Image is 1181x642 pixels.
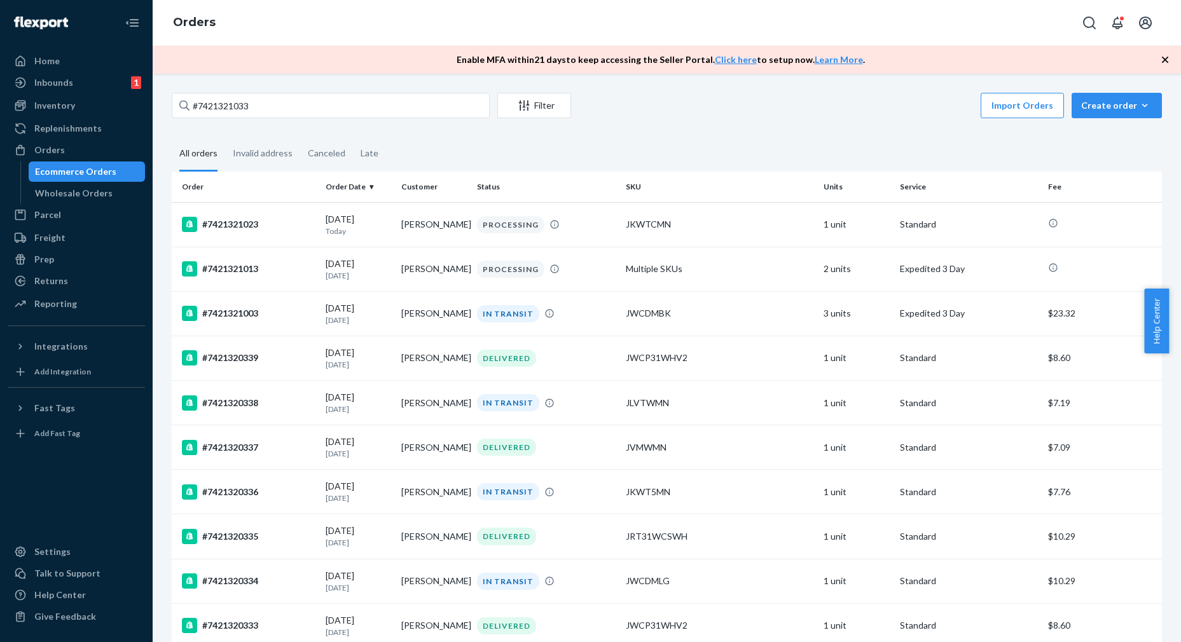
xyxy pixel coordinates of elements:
[308,137,345,170] div: Canceled
[396,559,472,603] td: [PERSON_NAME]
[477,350,536,367] div: DELIVERED
[179,137,218,172] div: All orders
[321,172,396,202] th: Order Date
[233,137,293,170] div: Invalid address
[626,441,813,454] div: JVMWMN
[818,202,894,247] td: 1 unit
[1105,10,1130,36] button: Open notifications
[182,529,315,544] div: #7421320335
[182,618,315,633] div: #7421320333
[477,261,544,278] div: PROCESSING
[477,483,539,500] div: IN TRANSIT
[326,493,391,503] p: [DATE]
[1072,93,1162,118] button: Create order
[8,398,145,418] button: Fast Tags
[457,53,865,66] p: Enable MFA within 21 days to keep accessing the Seller Portal. to setup now. .
[1081,99,1152,112] div: Create order
[8,249,145,270] a: Prep
[497,93,571,118] button: Filter
[8,362,145,382] a: Add Integration
[900,575,1039,587] p: Standard
[8,140,145,160] a: Orders
[8,585,145,605] a: Help Center
[35,187,113,200] div: Wholesale Orders
[173,15,216,29] a: Orders
[326,226,391,236] p: Today
[8,271,145,291] a: Returns
[1100,604,1168,636] iframe: Opens a widget where you can chat to one of our agents
[326,315,391,325] p: [DATE]
[361,137,378,170] div: Late
[818,381,894,425] td: 1 unit
[34,208,61,221] div: Parcel
[8,294,145,314] a: Reporting
[34,76,73,89] div: Inbounds
[326,448,391,459] p: [DATE]
[1043,559,1162,603] td: $10.29
[818,425,894,470] td: 1 unit
[172,93,490,118] input: Search orders
[715,54,757,65] a: Click here
[34,99,75,112] div: Inventory
[8,423,145,444] a: Add Fast Tag
[895,172,1044,202] th: Service
[182,440,315,455] div: #7421320337
[172,172,321,202] th: Order
[182,395,315,411] div: #7421320338
[326,270,391,281] p: [DATE]
[626,486,813,498] div: JKWT5MN
[1077,10,1102,36] button: Open Search Box
[626,575,813,587] div: JWCDMLG
[326,359,391,370] p: [DATE]
[900,352,1039,364] p: Standard
[472,172,621,202] th: Status
[818,559,894,603] td: 1 unit
[326,570,391,593] div: [DATE]
[818,291,894,336] td: 3 units
[626,307,813,320] div: JWCDMBK
[818,336,894,380] td: 1 unit
[1043,514,1162,559] td: $10.29
[1133,10,1158,36] button: Open account menu
[401,181,467,192] div: Customer
[8,606,145,627] button: Give Feedback
[8,336,145,357] button: Integrations
[34,231,66,244] div: Freight
[477,439,536,456] div: DELIVERED
[182,484,315,500] div: #7421320336
[1043,425,1162,470] td: $7.09
[326,213,391,236] div: [DATE]
[8,228,145,248] a: Freight
[29,183,146,203] a: Wholesale Orders
[396,425,472,470] td: [PERSON_NAME]
[34,122,102,135] div: Replenishments
[900,397,1039,409] p: Standard
[8,205,145,225] a: Parcel
[900,218,1039,231] p: Standard
[34,567,100,580] div: Talk to Support
[8,95,145,116] a: Inventory
[1043,381,1162,425] td: $7.19
[396,470,472,514] td: [PERSON_NAME]
[626,397,813,409] div: JLVTWMN
[34,340,88,353] div: Integrations
[900,307,1039,320] p: Expedited 3 Day
[396,514,472,559] td: [PERSON_NAME]
[477,216,544,233] div: PROCESSING
[182,261,315,277] div: #7421321013
[326,257,391,281] div: [DATE]
[326,627,391,638] p: [DATE]
[8,51,145,71] a: Home
[815,54,863,65] a: Learn More
[498,99,570,112] div: Filter
[396,336,472,380] td: [PERSON_NAME]
[182,306,315,321] div: #7421321003
[326,614,391,638] div: [DATE]
[34,275,68,287] div: Returns
[14,17,68,29] img: Flexport logo
[1043,336,1162,380] td: $8.60
[120,10,145,36] button: Close Navigation
[326,435,391,459] div: [DATE]
[626,530,813,543] div: JRT31WCSWH
[900,441,1039,454] p: Standard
